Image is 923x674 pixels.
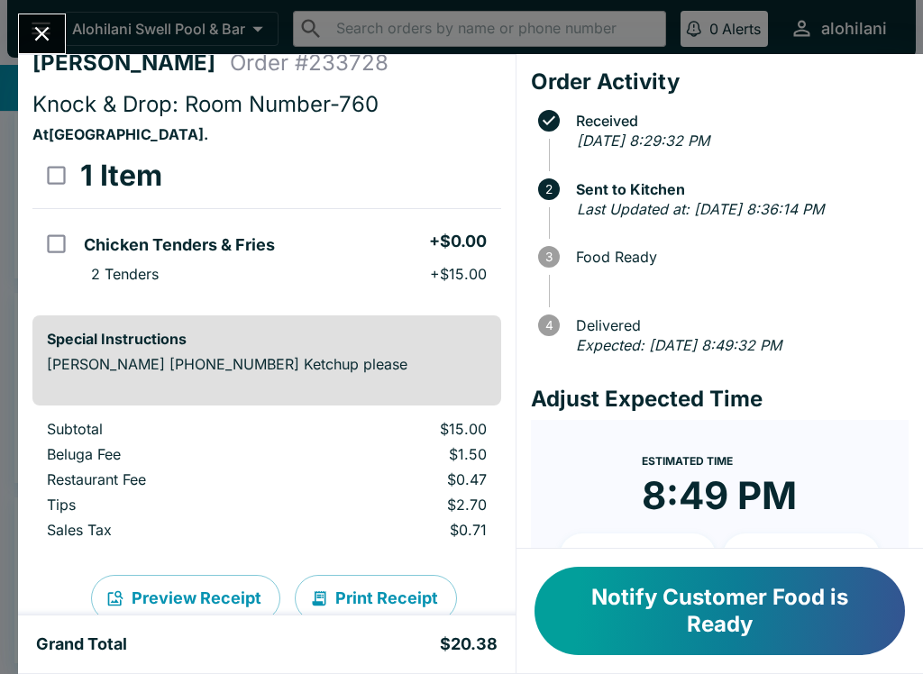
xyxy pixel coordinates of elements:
text: 4 [544,318,553,332]
h3: 1 Item [80,158,162,194]
h5: + $0.00 [429,231,487,252]
span: Food Ready [567,249,909,265]
p: 2 Tenders [91,265,159,283]
h4: [PERSON_NAME] [32,50,230,77]
p: Restaurant Fee [47,470,285,488]
text: 2 [545,182,553,196]
button: Close [19,14,65,53]
p: Subtotal [47,420,285,438]
button: + 20 [723,533,880,578]
p: Tips [47,496,285,514]
p: [PERSON_NAME] [PHONE_NUMBER] Ketchup please [47,355,487,373]
button: Print Receipt [295,575,457,622]
p: Sales Tax [47,521,285,539]
h5: $20.38 [440,633,498,655]
em: Expected: [DATE] 8:49:32 PM [576,336,781,354]
table: orders table [32,143,501,301]
p: $15.00 [314,420,487,438]
h6: Special Instructions [47,330,487,348]
p: $2.70 [314,496,487,514]
strong: At [GEOGRAPHIC_DATA] . [32,125,208,143]
h5: Chicken Tenders & Fries [84,234,275,256]
h4: Adjust Expected Time [531,386,909,413]
p: $1.50 [314,445,487,463]
h5: Grand Total [36,633,127,655]
span: Estimated Time [642,454,733,468]
em: [DATE] 8:29:32 PM [577,132,709,150]
p: Beluga Fee [47,445,285,463]
span: Sent to Kitchen [567,181,909,197]
button: + 10 [560,533,717,578]
span: Knock & Drop: Room Number-760 [32,91,379,117]
text: 3 [545,250,553,264]
span: Received [567,113,909,129]
button: Preview Receipt [91,575,280,622]
em: Last Updated at: [DATE] 8:36:14 PM [577,200,824,218]
table: orders table [32,420,501,546]
p: $0.47 [314,470,487,488]
span: Delivered [567,317,909,333]
button: Notify Customer Food is Ready [535,567,905,655]
p: $0.71 [314,521,487,539]
h4: Order Activity [531,68,909,96]
h4: Order # 233728 [230,50,388,77]
time: 8:49 PM [642,472,797,519]
p: + $15.00 [430,265,487,283]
